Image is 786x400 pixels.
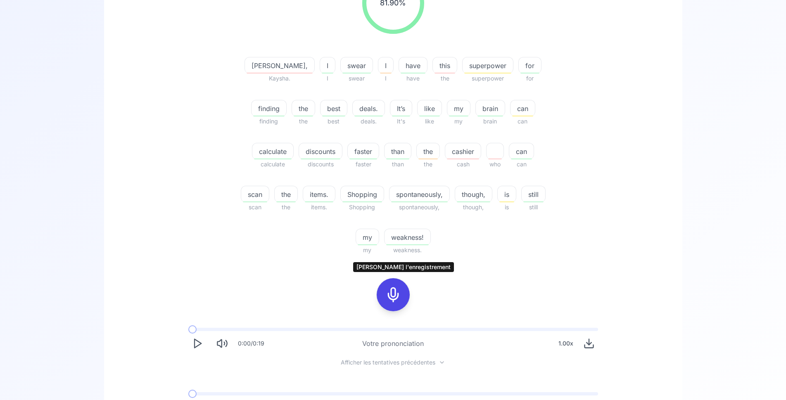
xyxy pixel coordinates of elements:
button: swear [340,57,373,73]
span: than [385,147,411,156]
span: Afficher les tentatives précédentes [341,358,435,367]
button: I [378,57,394,73]
span: deals. [352,116,385,126]
span: items. [303,189,335,199]
span: brain [476,104,505,114]
span: my [447,104,470,114]
button: Play [188,334,207,353]
span: finding [252,104,286,114]
button: still [521,186,546,202]
button: It’s [390,100,412,116]
button: for [518,57,541,73]
span: my [356,245,379,255]
span: brain [475,116,505,126]
div: [PERSON_NAME] l'enregistrement [353,262,454,272]
span: can [509,147,534,156]
span: swear [341,61,373,71]
span: cash [445,159,481,169]
span: [PERSON_NAME], [245,61,314,71]
span: items. [303,202,335,212]
span: I [320,73,335,83]
button: best [320,100,347,116]
button: have [399,57,427,73]
button: deals. [352,100,385,116]
span: weakness! [385,232,430,242]
span: superpower [463,61,513,71]
button: the [416,143,440,159]
span: the [275,189,297,199]
span: is [498,189,516,199]
span: faster [347,159,379,169]
span: like [417,116,442,126]
span: though, [455,202,492,212]
span: superpower [462,73,513,83]
span: I [378,73,394,83]
div: Votre prononciation [362,338,424,348]
span: It’s [390,104,412,114]
span: is [497,202,516,212]
button: cashier [445,143,481,159]
span: cashier [445,147,481,156]
span: my [447,116,470,126]
button: [PERSON_NAME], [245,57,315,73]
button: like [417,100,442,116]
button: the [274,186,298,202]
span: can [511,104,535,114]
button: weakness! [384,229,431,245]
button: Mute [213,334,231,353]
span: the [292,104,315,114]
span: Shopping [341,189,384,199]
button: is [497,186,516,202]
span: I [320,61,335,71]
span: this [433,61,457,71]
button: finding [251,100,287,116]
span: best [321,104,347,114]
span: scan [241,189,269,199]
button: items. [303,186,335,202]
button: scan [241,186,269,202]
span: like [418,104,442,114]
span: faster [348,147,379,156]
button: Download audio [580,334,598,353]
div: 1.00 x [555,335,577,352]
span: scan [241,202,269,212]
span: can [510,116,535,126]
span: for [519,61,541,71]
button: this [432,57,457,73]
span: spontaneously, [389,202,450,212]
button: spontaneously, [389,186,450,202]
button: Afficher les tentatives précédentes [334,359,452,366]
button: though, [455,186,492,202]
span: Shopping [340,202,384,212]
span: my [356,232,379,242]
button: calculate [252,143,294,159]
span: still [522,189,545,199]
button: can [509,143,534,159]
span: the [416,159,440,169]
div: 0:00 / 0:19 [238,339,264,348]
span: finding [251,116,287,126]
button: my [447,100,470,116]
span: It's [390,116,412,126]
button: my [356,229,379,245]
span: best [320,116,347,126]
span: the [274,202,298,212]
span: Kaysha. [245,73,315,83]
span: weakness. [384,245,431,255]
button: superpower [462,57,513,73]
button: faster [347,143,379,159]
span: who [486,159,504,169]
button: the [292,100,315,116]
span: deals. [353,104,385,114]
span: swear [340,73,373,83]
span: the [432,73,457,83]
span: can [509,159,534,169]
span: have [399,73,427,83]
span: discounts [299,147,342,156]
button: Shopping [340,186,384,202]
span: calculate [252,159,294,169]
span: the [292,116,315,126]
span: the [417,147,439,156]
button: brain [475,100,505,116]
span: spontaneously, [389,189,449,199]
